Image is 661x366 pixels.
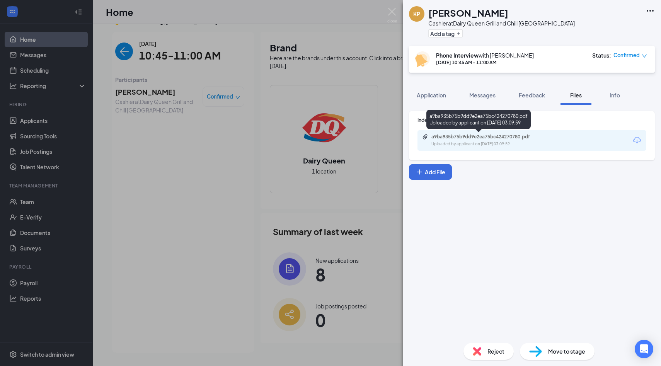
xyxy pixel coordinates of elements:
button: Add FilePlus [409,164,452,180]
span: Feedback [519,92,545,99]
svg: Plus [456,31,461,36]
span: Confirmed [613,51,640,59]
div: Status : [592,51,611,59]
span: down [642,53,647,59]
b: Phone Interview [436,52,479,59]
span: Messages [469,92,496,99]
div: Open Intercom Messenger [635,340,653,358]
svg: Download [632,136,642,145]
button: PlusAdd a tag [428,29,463,37]
div: Uploaded by applicant on [DATE] 03:09:59 [431,141,547,147]
span: Reject [487,347,504,356]
div: [DATE] 10:45 AM - 11:00 AM [436,59,534,66]
div: a9ba935b75b9dd9e2ea75bc424270780.pdf [431,134,540,140]
span: Move to stage [548,347,585,356]
svg: Paperclip [422,134,428,140]
div: Cashier at Dairy Queen Grill and Chill [GEOGRAPHIC_DATA] [428,19,575,27]
span: Info [610,92,620,99]
span: Files [570,92,582,99]
div: KP [413,10,420,18]
a: Paperclipa9ba935b75b9dd9e2ea75bc424270780.pdfUploaded by applicant on [DATE] 03:09:59 [422,134,547,147]
span: Application [417,92,446,99]
h1: [PERSON_NAME] [428,6,508,19]
svg: Plus [416,168,423,176]
div: a9ba935b75b9dd9e2ea75bc424270780.pdf Uploaded by applicant on [DATE] 03:09:59 [426,110,531,129]
svg: Ellipses [646,6,655,15]
div: with [PERSON_NAME] [436,51,534,59]
div: Indeed Resume [417,117,646,123]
